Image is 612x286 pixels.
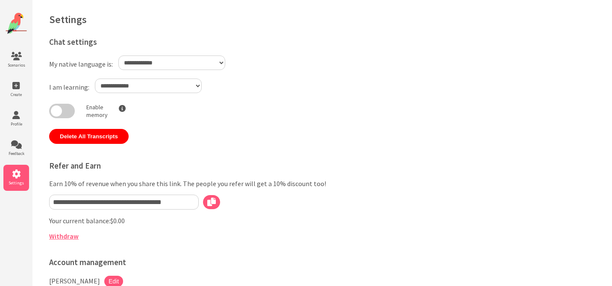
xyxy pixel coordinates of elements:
[3,92,29,97] span: Create
[110,216,125,225] span: $0.00
[49,161,377,171] h3: Refer and Earn
[49,129,129,144] button: Delete All Transcripts
[3,121,29,127] span: Profile
[3,62,29,68] span: Scenarios
[49,216,377,225] p: Your current balance:
[49,37,377,47] h3: Chat settings
[49,257,377,267] h3: Account management
[86,103,108,119] p: Enable memory
[3,180,29,186] span: Settings
[49,232,79,240] a: Withdraw
[49,13,595,26] h1: Settings
[3,151,29,156] span: Feedback
[49,179,377,188] p: Earn 10% of revenue when you share this link. The people you refer will get a 10% discount too!
[49,83,89,91] label: I am learning:
[6,13,27,34] img: Website Logo
[49,60,113,68] label: My native language is:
